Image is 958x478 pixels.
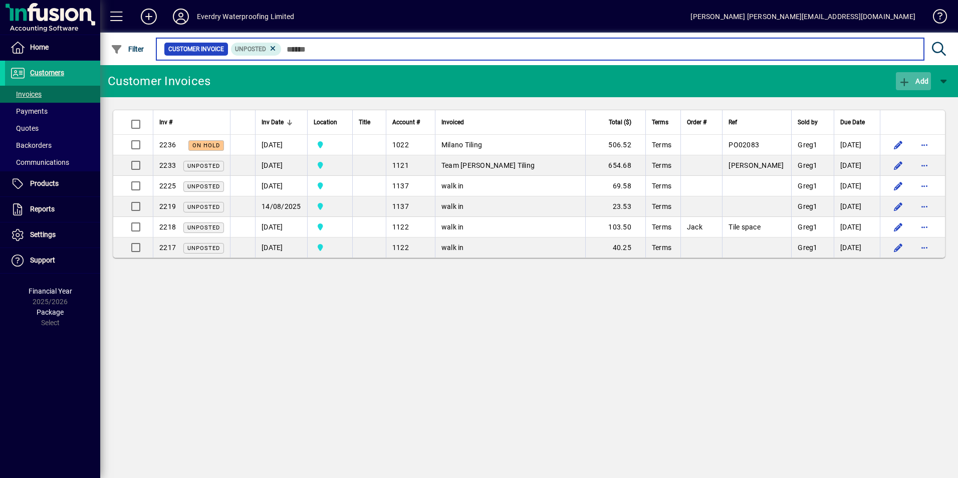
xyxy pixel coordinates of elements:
[798,161,817,169] span: Greg1
[890,219,906,235] button: Edit
[192,142,220,149] span: On hold
[5,120,100,137] a: Quotes
[890,178,906,194] button: Edit
[834,217,880,237] td: [DATE]
[729,141,759,149] span: PO02083
[441,117,579,128] div: Invoiced
[585,196,645,217] td: 23.53
[235,46,266,53] span: Unposted
[729,117,737,128] span: Ref
[255,135,307,155] td: [DATE]
[30,230,56,238] span: Settings
[314,242,346,253] span: Central
[314,160,346,171] span: Central
[890,240,906,256] button: Edit
[255,155,307,176] td: [DATE]
[916,178,932,194] button: More options
[359,117,380,128] div: Title
[5,171,100,196] a: Products
[108,40,147,58] button: Filter
[5,137,100,154] a: Backorders
[834,176,880,196] td: [DATE]
[187,224,220,231] span: Unposted
[898,77,928,85] span: Add
[159,161,176,169] span: 2233
[30,205,55,213] span: Reports
[585,155,645,176] td: 654.68
[30,256,55,264] span: Support
[10,124,39,132] span: Quotes
[314,117,337,128] span: Location
[37,308,64,316] span: Package
[159,117,172,128] span: Inv #
[392,223,409,231] span: 1122
[652,141,671,149] span: Terms
[255,217,307,237] td: [DATE]
[834,155,880,176] td: [DATE]
[729,161,784,169] span: [PERSON_NAME]
[314,180,346,191] span: Central
[359,117,370,128] span: Title
[5,35,100,60] a: Home
[729,223,761,231] span: Tile space
[441,223,464,231] span: walk in
[834,196,880,217] td: [DATE]
[585,176,645,196] td: 69.58
[5,222,100,248] a: Settings
[652,182,671,190] span: Terms
[687,223,702,231] span: Jack
[798,117,818,128] span: Sold by
[255,196,307,217] td: 14/08/2025
[916,137,932,153] button: More options
[10,158,69,166] span: Communications
[314,201,346,212] span: Central
[262,117,301,128] div: Inv Date
[687,117,716,128] div: Order #
[609,117,631,128] span: Total ($)
[441,182,464,190] span: walk in
[798,244,817,252] span: Greg1
[187,204,220,210] span: Unposted
[108,73,210,89] div: Customer Invoices
[916,240,932,256] button: More options
[798,117,828,128] div: Sold by
[392,141,409,149] span: 1022
[5,248,100,273] a: Support
[652,223,671,231] span: Terms
[392,244,409,252] span: 1122
[798,141,817,149] span: Greg1
[441,244,464,252] span: walk in
[392,117,429,128] div: Account #
[840,117,874,128] div: Due Date
[165,8,197,26] button: Profile
[5,154,100,171] a: Communications
[392,117,420,128] span: Account #
[652,202,671,210] span: Terms
[10,141,52,149] span: Backorders
[314,221,346,232] span: Central
[159,202,176,210] span: 2219
[231,43,282,56] mat-chip: Customer Invoice Status: Unposted
[840,117,865,128] span: Due Date
[690,9,915,25] div: [PERSON_NAME] [PERSON_NAME][EMAIL_ADDRESS][DOMAIN_NAME]
[585,217,645,237] td: 103.50
[5,103,100,120] a: Payments
[159,244,176,252] span: 2217
[441,141,482,149] span: Milano Tiling
[652,161,671,169] span: Terms
[10,107,48,115] span: Payments
[687,117,706,128] span: Order #
[585,135,645,155] td: 506.52
[30,69,64,77] span: Customers
[890,198,906,214] button: Edit
[441,117,464,128] span: Invoiced
[314,117,346,128] div: Location
[197,9,294,25] div: Everdry Waterproofing Limited
[159,141,176,149] span: 2236
[392,182,409,190] span: 1137
[314,139,346,150] span: Central
[798,182,817,190] span: Greg1
[652,244,671,252] span: Terms
[798,202,817,210] span: Greg1
[890,137,906,153] button: Edit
